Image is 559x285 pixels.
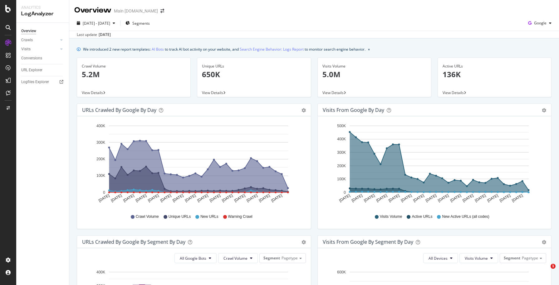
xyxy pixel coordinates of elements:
[103,190,105,195] text: 0
[223,256,248,261] span: Crawl Volume
[82,90,103,95] span: View Details
[302,108,306,112] div: gear
[123,18,152,28] button: Segments
[96,270,105,274] text: 400K
[542,108,546,112] div: gear
[114,8,158,14] div: Main [DOMAIN_NAME]
[412,193,425,203] text: [DATE]
[351,193,363,203] text: [DATE]
[375,193,388,203] text: [DATE]
[209,193,221,203] text: [DATE]
[184,193,197,203] text: [DATE]
[77,32,111,37] div: Last update
[412,214,432,219] span: Active URLs
[499,193,511,203] text: [DATE]
[21,46,58,52] a: Visits
[323,239,413,245] div: Visits from Google By Segment By Day
[110,193,123,203] text: [DATE]
[21,67,65,73] a: URL Explorer
[169,214,191,219] span: Unique URLs
[82,121,306,208] svg: A chart.
[135,193,147,203] text: [DATE]
[459,253,498,263] button: Visits Volume
[246,193,258,203] text: [DATE]
[82,69,186,80] p: 5.2M
[302,240,306,244] div: gear
[338,193,351,203] text: [DATE]
[366,45,371,54] button: close banner
[240,46,304,52] a: Search Engine Behavior: Logs Report
[21,10,64,17] div: LogAnalyzer
[21,28,36,34] div: Overview
[449,193,462,203] text: [DATE]
[337,164,346,168] text: 200K
[462,193,474,203] text: [DATE]
[258,193,271,203] text: [DATE]
[271,193,283,203] text: [DATE]
[538,264,553,279] iframe: Intercom live chat
[21,46,31,52] div: Visits
[323,107,384,113] div: Visits from Google by day
[322,69,426,80] p: 5.0M
[96,157,105,161] text: 200K
[443,90,464,95] span: View Details
[429,256,448,261] span: All Devices
[180,256,206,261] span: All Google Bots
[74,5,111,16] div: Overview
[21,5,64,10] div: Analytics
[98,193,110,203] text: [DATE]
[522,255,538,261] span: Pagetype
[83,46,365,52] div: We introduced 2 new report templates: to track AI bot activity on your website, and to monitor se...
[160,9,164,13] div: arrow-right-arrow-left
[323,121,547,208] svg: A chart.
[21,55,42,62] div: Conversions
[21,79,65,85] a: Logfiles Explorer
[511,193,523,203] text: [DATE]
[221,193,234,203] text: [DATE]
[437,193,449,203] text: [DATE]
[282,255,298,261] span: Pagetype
[200,214,218,219] span: New URLs
[474,193,487,203] text: [DATE]
[542,240,546,244] div: gear
[99,32,111,37] div: [DATE]
[380,214,402,219] span: Visits Volume
[82,239,185,245] div: URLs Crawled by Google By Segment By Day
[425,193,437,203] text: [DATE]
[526,18,554,28] button: Google
[202,69,306,80] p: 650K
[443,63,547,69] div: Active URLs
[551,264,556,269] span: 1
[344,190,346,195] text: 0
[152,46,164,52] a: AI Bots
[82,107,156,113] div: URLs Crawled by Google by day
[21,37,58,43] a: Crawls
[465,256,488,261] span: Visits Volume
[21,28,65,34] a: Overview
[96,174,105,178] text: 100K
[174,253,217,263] button: All Google Bots
[147,193,159,203] text: [DATE]
[337,150,346,155] text: 300K
[159,193,172,203] text: [DATE]
[442,214,489,219] span: New Active URLs (all codes)
[322,63,426,69] div: Visits Volume
[504,255,520,261] span: Segment
[400,193,412,203] text: [DATE]
[96,140,105,145] text: 300K
[82,63,186,69] div: Crawl Volume
[423,253,458,263] button: All Devices
[96,124,105,128] text: 400K
[263,255,280,261] span: Segment
[74,18,118,28] button: [DATE] - [DATE]
[21,37,33,43] div: Crawls
[21,55,65,62] a: Conversions
[337,177,346,181] text: 100K
[337,137,346,142] text: 400K
[534,20,547,26] span: Google
[202,90,223,95] span: View Details
[337,270,346,274] text: 600K
[172,193,184,203] text: [DATE]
